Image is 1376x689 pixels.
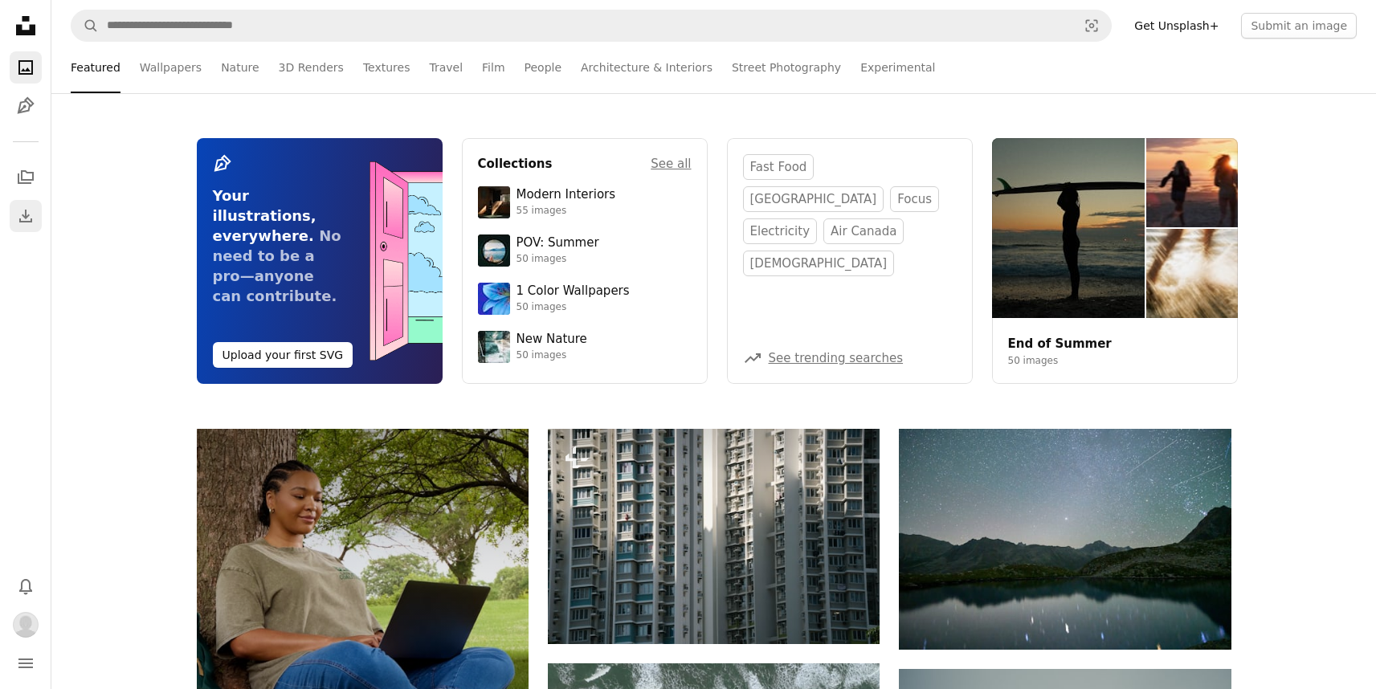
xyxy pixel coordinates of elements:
[429,42,463,93] a: Travel
[13,612,39,638] img: Avatar of user Sara Ramach
[10,161,42,194] a: Collections
[517,332,587,348] div: New Nature
[890,186,939,212] a: focus
[197,587,529,601] a: Woman using laptop while sitting under a tree
[10,10,42,45] a: Home — Unsplash
[10,51,42,84] a: Photos
[363,42,410,93] a: Textures
[1125,13,1228,39] a: Get Unsplash+
[213,342,353,368] button: Upload your first SVG
[10,609,42,641] button: Profile
[71,10,99,41] button: Search Unsplash
[1072,10,1111,41] button: Visual search
[651,154,691,173] a: See all
[743,251,895,276] a: [DEMOGRAPHIC_DATA]
[213,187,316,244] span: Your illustrations, everywhere.
[517,283,630,300] div: 1 Color Wallpapers
[769,351,904,365] a: See trending searches
[478,186,510,218] img: premium_photo-1747189286942-bc91257a2e39
[548,429,880,644] img: Tall apartment buildings with many windows and balconies.
[478,283,692,315] a: 1 Color Wallpapers50 images
[478,234,692,267] a: POV: Summer50 images
[478,283,510,315] img: premium_photo-1688045582333-c8b6961773e0
[517,235,599,251] div: POV: Summer
[743,218,818,244] a: electricity
[732,42,841,93] a: Street Photography
[482,42,504,93] a: Film
[517,349,587,362] div: 50 images
[10,200,42,232] a: Download History
[548,528,880,543] a: Tall apartment buildings with many windows and balconies.
[478,331,510,363] img: premium_photo-1755037089989-422ee333aef9
[213,227,341,304] span: No need to be a pro—anyone can contribute.
[10,90,42,122] a: Illustrations
[743,186,884,212] a: [GEOGRAPHIC_DATA]
[517,301,630,314] div: 50 images
[581,42,712,93] a: Architecture & Interiors
[10,570,42,602] button: Notifications
[899,429,1231,650] img: Starry night sky over a calm mountain lake
[10,647,42,679] button: Menu
[823,218,904,244] a: air canada
[517,187,616,203] div: Modern Interiors
[478,186,692,218] a: Modern Interiors55 images
[860,42,935,93] a: Experimental
[1241,13,1357,39] button: Submit an image
[478,154,553,173] h4: Collections
[71,10,1112,42] form: Find visuals sitewide
[899,532,1231,546] a: Starry night sky over a calm mountain lake
[743,154,815,180] a: fast food
[140,42,202,93] a: Wallpapers
[517,253,599,266] div: 50 images
[279,42,344,93] a: 3D Renders
[478,331,692,363] a: New Nature50 images
[221,42,259,93] a: Nature
[478,234,510,267] img: premium_photo-1753820185677-ab78a372b033
[525,42,562,93] a: People
[1008,336,1112,351] a: End of Summer
[517,205,616,218] div: 55 images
